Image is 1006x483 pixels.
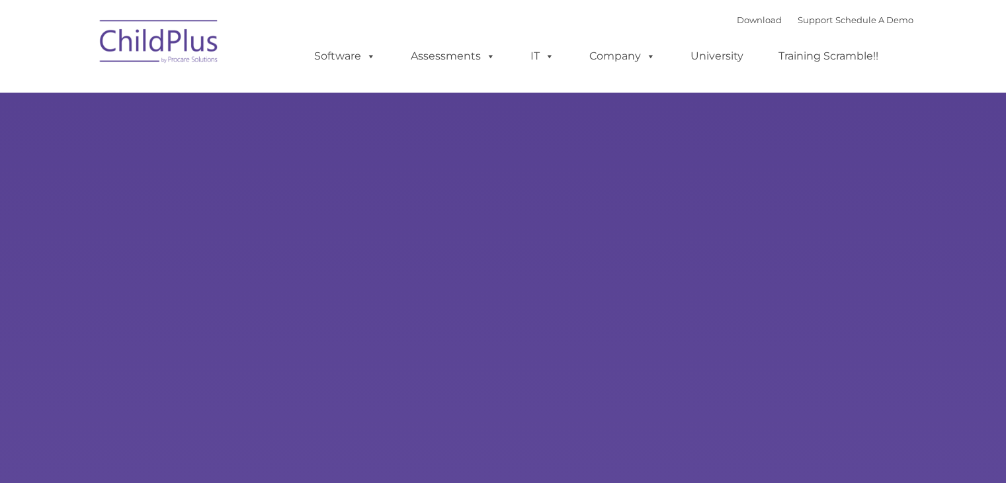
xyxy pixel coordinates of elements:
a: Support [798,15,833,25]
a: Assessments [398,43,509,69]
a: Download [737,15,782,25]
a: Schedule A Demo [835,15,913,25]
img: ChildPlus by Procare Solutions [93,11,226,77]
a: Training Scramble!! [765,43,892,69]
a: Company [576,43,669,69]
a: Software [301,43,389,69]
font: | [737,15,913,25]
a: IT [517,43,567,69]
a: University [677,43,757,69]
